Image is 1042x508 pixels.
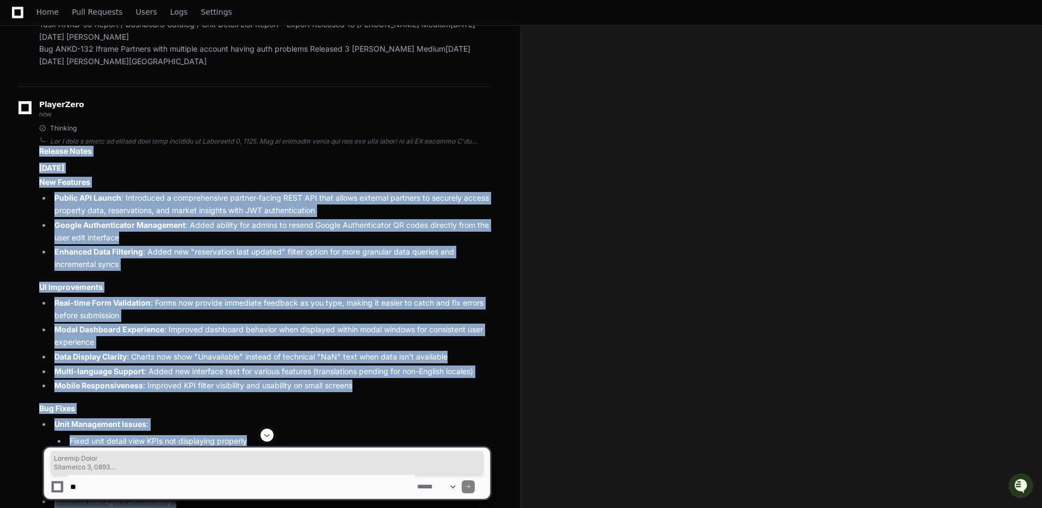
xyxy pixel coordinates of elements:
[50,124,77,133] span: Thinking
[36,9,59,15] span: Home
[51,365,490,378] li: : Added new interface text for various features (translations pending for non-English locales)
[169,116,198,129] button: See all
[136,9,157,15] span: Users
[90,146,94,154] span: •
[54,454,480,472] span: Loremip Dolor Sitametco 3, 0893 Adi Elitsedd Eiusmo TEM Incidi: Utlaboreet d magnaaliquaen admini...
[51,351,490,363] li: : Charts now show "Unavailable" instead of technical "NaN" text when data isn't available
[39,101,84,108] span: PlayerZero
[54,367,144,376] strong: Multi-language Support
[54,247,143,256] strong: Enhanced Data Filtering
[1007,472,1037,501] iframe: Open customer support
[51,246,490,271] li: : Added new "reservation last updated" filter option for more granular data queries and increment...
[54,298,151,307] strong: Real-time Form Validation
[11,11,33,33] img: PlayerZero
[108,170,132,178] span: Pylon
[22,146,30,155] img: 1756235613930-3d25f9e4-fa56-45dd-b3ad-e072dfbd1548
[39,403,490,414] h4: Bug Fixes
[185,84,198,97] button: Start new chat
[39,110,52,118] span: now
[34,146,88,154] span: [PERSON_NAME]
[77,170,132,178] a: Powered byPylon
[54,193,121,202] strong: Public API Launch
[11,119,73,127] div: Past conversations
[54,352,127,361] strong: Data Display Clarity
[11,135,28,160] img: Robert Klasen
[39,163,490,174] h3: [DATE]
[54,381,143,390] strong: Mobile Responsiveness
[72,9,122,15] span: Pull Requests
[49,92,150,101] div: We're available if you need us!
[51,219,490,244] li: : Added ability for admins to resend Google Authenticator QR codes directly from the user edit in...
[51,297,490,322] li: : Forms now provide immediate feedback as you type, making it easier to catch and fix errors befo...
[23,81,42,101] img: 8294786374016_798e290d9caffa94fd1d_72.jpg
[54,325,164,334] strong: Modal Dashboard Experience
[51,418,490,491] li: :
[49,81,178,92] div: Start new chat
[54,220,185,230] strong: Google Authenticator Management
[170,9,188,15] span: Logs
[96,146,119,154] span: [DATE]
[54,419,146,429] strong: Unit Management Issues
[39,282,490,293] h4: UI Improvements
[39,146,490,157] h2: Release Notes
[51,324,490,349] li: : Improved dashboard behavior when displayed within modal windows for consistent user experience
[39,177,490,188] h4: New Features
[201,9,232,15] span: Settings
[11,44,198,61] div: Welcome
[51,192,490,217] li: : Introduced a comprehensive partner-facing REST API that allows external partners to securely ac...
[51,380,490,392] li: : Improved KPI filter visibility and usability on small screens
[50,137,490,146] div: Lor I dolo s ametc ad elitsed doei temp incididu ut Laboreetd 0, 1125. Mag al enimadm venia qui n...
[11,81,30,101] img: 1756235613930-3d25f9e4-fa56-45dd-b3ad-e072dfbd1548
